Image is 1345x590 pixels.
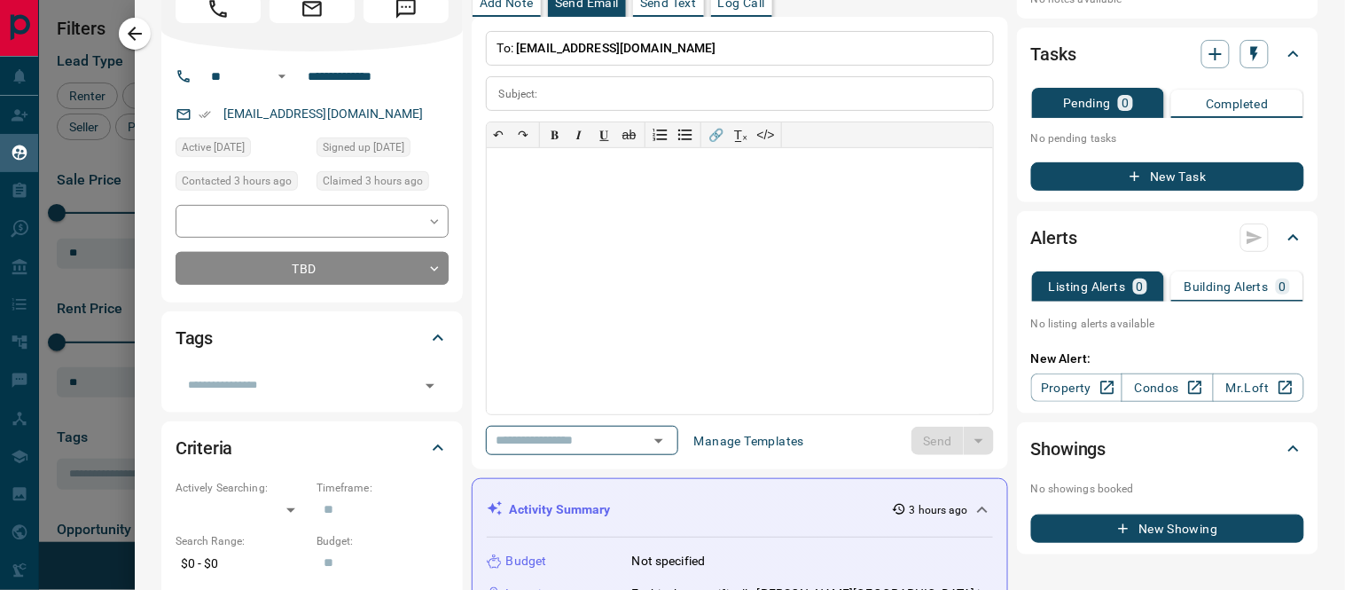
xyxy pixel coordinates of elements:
button: Bullet list [673,122,698,147]
p: Activity Summary [510,500,611,519]
p: 0 [1122,97,1129,109]
span: Contacted 3 hours ago [182,172,292,190]
a: Condos [1122,374,1213,402]
p: Not specified [632,552,706,570]
h2: Criteria [176,434,233,462]
button: 𝐔 [592,122,617,147]
div: Sun Sep 14 2025 [176,171,308,196]
div: Alerts [1031,216,1304,259]
p: Budget: [317,533,449,549]
button: 𝑰 [567,122,592,147]
div: Criteria [176,427,449,469]
p: Search Range: [176,533,308,549]
p: Listing Alerts [1049,280,1126,293]
div: split button [911,427,994,455]
div: Activity Summary3 hours ago [487,493,993,526]
p: 0 [1137,280,1144,293]
div: TBD [176,252,449,285]
p: No showings booked [1031,481,1304,497]
button: Numbered list [648,122,673,147]
h2: Alerts [1031,224,1077,252]
div: Sat Sep 06 2025 [176,138,308,162]
button: ab [617,122,642,147]
div: Tags [176,317,449,359]
svg: Email Verified [199,108,211,121]
button: New Task [1031,162,1304,191]
span: Signed up [DATE] [323,138,404,156]
p: Building Alerts [1185,280,1269,293]
button: Manage Templates [684,427,815,455]
p: Subject: [499,86,538,102]
div: Tasks [1031,33,1304,75]
button: Open [271,66,293,87]
p: Pending [1063,97,1111,109]
h2: Showings [1031,435,1106,463]
p: Actively Searching: [176,480,308,496]
p: No pending tasks [1031,125,1304,152]
a: [EMAIL_ADDRESS][DOMAIN_NAME] [223,106,424,121]
h2: Tasks [1031,40,1076,68]
p: Timeframe: [317,480,449,496]
div: Sun Sep 14 2025 [317,171,449,196]
button: </> [754,122,778,147]
span: 𝐔 [600,128,609,142]
button: Open [646,429,671,453]
p: New Alert: [1031,350,1304,368]
button: T̲ₓ [729,122,754,147]
p: To: [486,31,994,66]
button: 𝐁 [543,122,567,147]
button: ↶ [487,122,512,147]
a: Mr.Loft [1213,374,1304,402]
button: Open [418,374,442,398]
h2: Tags [176,324,213,352]
s: ab [622,128,637,142]
button: New Showing [1031,515,1304,543]
span: Active [DATE] [182,138,245,156]
span: [EMAIL_ADDRESS][DOMAIN_NAME] [516,41,716,55]
span: Claimed 3 hours ago [323,172,423,190]
p: 3 hours ago [910,502,968,518]
p: No listing alerts available [1031,316,1304,332]
p: Completed [1206,98,1269,110]
p: $0 - $0 [176,549,308,578]
a: Property [1031,374,1122,402]
button: 🔗 [704,122,729,147]
div: Showings [1031,428,1304,470]
p: Budget [506,552,547,570]
p: 0 [1279,280,1286,293]
button: ↷ [512,122,536,147]
div: Tue Aug 19 2025 [317,138,449,162]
